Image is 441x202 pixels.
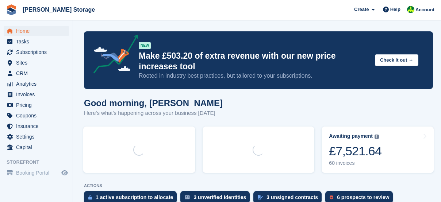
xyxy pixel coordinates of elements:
[390,6,400,13] span: Help
[375,135,379,139] img: icon-info-grey-7440780725fd019a000dd9b08b2336e03edf1995a4989e88bcd33f0948082b44.svg
[84,98,223,108] h1: Good morning, [PERSON_NAME]
[20,4,98,16] a: [PERSON_NAME] Storage
[4,58,69,68] a: menu
[87,35,138,76] img: price-adjustments-announcement-icon-8257ccfd72463d97f412b2fc003d46551f7dbcb40ab6d574587a9cd5c0d94...
[4,132,69,142] a: menu
[16,79,60,89] span: Analytics
[16,26,60,36] span: Home
[16,121,60,131] span: Insurance
[4,79,69,89] a: menu
[60,168,69,177] a: Preview store
[329,144,381,159] div: £7,521.64
[330,195,333,199] img: prospect-51fa495bee0391a8d652442698ab0144808aea92771e9ea1ae160a38d050c398.svg
[354,6,369,13] span: Create
[139,51,369,72] p: Make £503.20 of extra revenue with our new price increases tool
[193,194,246,200] div: 3 unverified identities
[415,6,434,13] span: Account
[4,89,69,100] a: menu
[16,68,60,78] span: CRM
[96,194,173,200] div: 1 active subscription to allocate
[4,26,69,36] a: menu
[7,159,73,166] span: Storefront
[322,127,434,173] a: Awaiting payment £7,521.64 60 invoices
[139,42,151,49] div: NEW
[16,110,60,121] span: Coupons
[16,89,60,100] span: Invoices
[258,195,263,199] img: contract_signature_icon-13c848040528278c33f63329250d36e43548de30e8caae1d1a13099fd9432cc5.svg
[4,110,69,121] a: menu
[266,194,318,200] div: 3 unsigned contracts
[16,100,60,110] span: Pricing
[4,142,69,152] a: menu
[407,6,414,13] img: Claire Wilson
[16,132,60,142] span: Settings
[16,36,60,47] span: Tasks
[4,47,69,57] a: menu
[375,54,418,66] button: Check it out →
[16,142,60,152] span: Capital
[16,168,60,178] span: Booking Portal
[4,121,69,131] a: menu
[4,36,69,47] a: menu
[329,160,381,166] div: 60 invoices
[16,47,60,57] span: Subscriptions
[84,183,433,188] p: ACTIONS
[88,195,92,200] img: active_subscription_to_allocate_icon-d502201f5373d7db506a760aba3b589e785aa758c864c3986d89f69b8ff3...
[337,194,389,200] div: 6 prospects to review
[4,68,69,78] a: menu
[329,133,373,139] div: Awaiting payment
[139,72,369,80] p: Rooted in industry best practices, but tailored to your subscriptions.
[4,100,69,110] a: menu
[16,58,60,68] span: Sites
[84,109,223,117] p: Here's what's happening across your business [DATE]
[6,4,17,15] img: stora-icon-8386f47178a22dfd0bd8f6a31ec36ba5ce8667c1dd55bd0f319d3a0aa187defe.svg
[185,195,190,199] img: verify_identity-adf6edd0f0f0b5bbfe63781bf79b02c33cf7c696d77639b501bdc392416b5a36.svg
[4,168,69,178] a: menu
